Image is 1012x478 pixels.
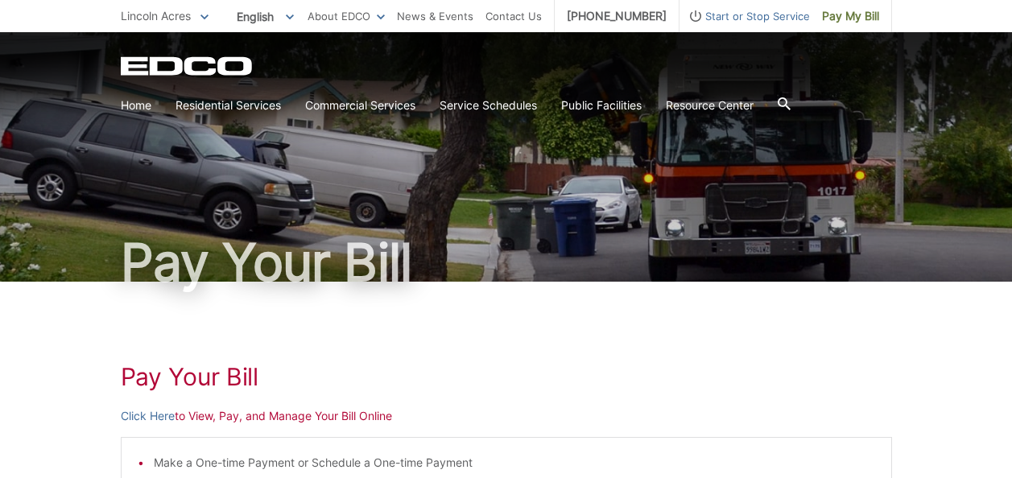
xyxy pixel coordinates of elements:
a: Public Facilities [561,97,642,114]
a: Commercial Services [305,97,415,114]
a: Service Schedules [440,97,537,114]
h1: Pay Your Bill [121,362,892,391]
a: EDCD logo. Return to the homepage. [121,56,254,76]
span: Pay My Bill [822,7,879,25]
a: Click Here [121,407,175,425]
a: About EDCO [308,7,385,25]
h1: Pay Your Bill [121,237,892,288]
a: Residential Services [176,97,281,114]
li: Make a One-time Payment or Schedule a One-time Payment [154,454,875,472]
p: to View, Pay, and Manage Your Bill Online [121,407,892,425]
a: News & Events [397,7,473,25]
span: Lincoln Acres [121,9,191,23]
span: English [225,3,306,30]
a: Contact Us [485,7,542,25]
a: Resource Center [666,97,754,114]
a: Home [121,97,151,114]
